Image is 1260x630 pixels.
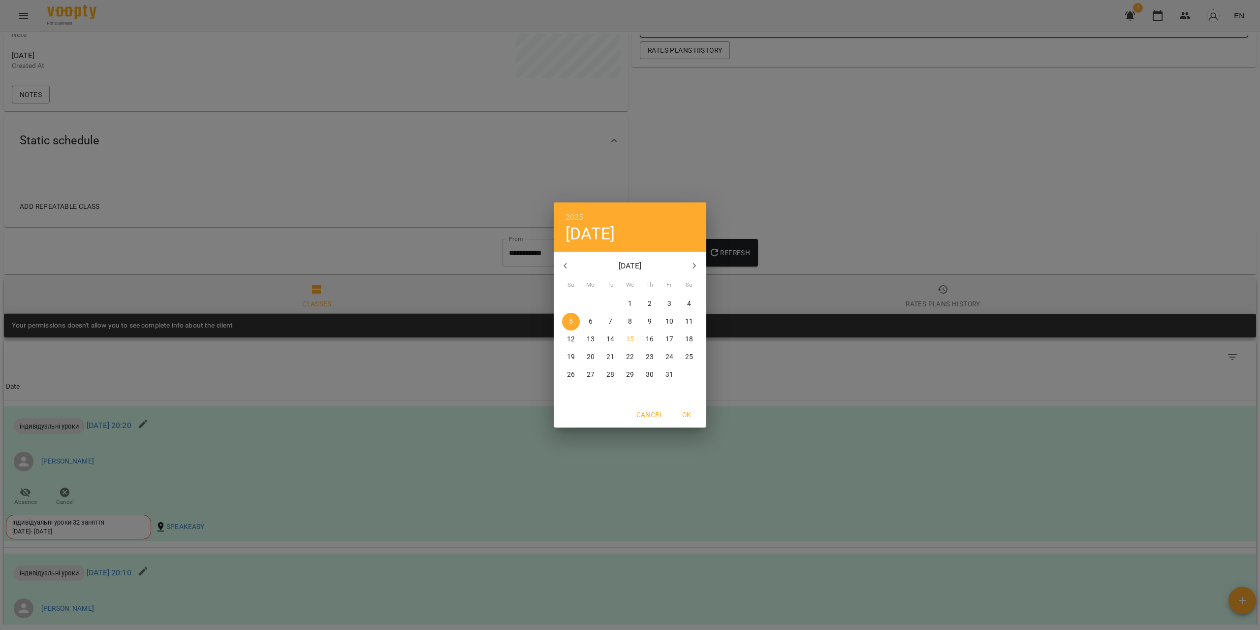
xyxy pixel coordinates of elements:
[562,348,580,366] button: 19
[665,370,673,380] p: 31
[606,334,614,344] p: 14
[562,280,580,290] span: Su
[641,331,659,348] button: 16
[641,366,659,384] button: 30
[587,334,595,344] p: 13
[661,280,678,290] span: Fr
[626,370,634,380] p: 29
[641,348,659,366] button: 23
[671,406,702,424] button: OK
[680,331,698,348] button: 18
[661,331,678,348] button: 17
[567,334,575,344] p: 12
[567,370,575,380] p: 26
[621,295,639,313] button: 1
[626,334,634,344] p: 15
[562,313,580,331] button: 5
[606,352,614,362] p: 21
[680,280,698,290] span: Sa
[601,366,619,384] button: 28
[680,348,698,366] button: 25
[675,409,698,421] span: OK
[566,224,615,244] button: [DATE]
[648,299,652,309] p: 2
[567,352,575,362] p: 19
[665,352,673,362] p: 24
[661,313,678,331] button: 10
[632,406,667,424] button: Cancel
[661,348,678,366] button: 24
[621,348,639,366] button: 22
[626,352,634,362] p: 22
[667,299,671,309] p: 3
[680,313,698,331] button: 11
[601,331,619,348] button: 14
[587,352,595,362] p: 20
[687,299,691,309] p: 4
[601,348,619,366] button: 21
[685,317,693,327] p: 11
[582,366,599,384] button: 27
[646,352,654,362] p: 23
[628,317,632,327] p: 8
[582,280,599,290] span: Mo
[566,210,584,224] button: 2025
[646,370,654,380] p: 30
[608,317,612,327] p: 7
[636,409,663,421] span: Cancel
[685,352,693,362] p: 25
[606,370,614,380] p: 28
[589,317,593,327] p: 6
[641,280,659,290] span: Th
[621,313,639,331] button: 8
[601,280,619,290] span: Tu
[562,331,580,348] button: 12
[646,334,654,344] p: 16
[661,366,678,384] button: 31
[665,334,673,344] p: 17
[621,331,639,348] button: 15
[641,313,659,331] button: 9
[641,295,659,313] button: 2
[582,348,599,366] button: 20
[562,366,580,384] button: 26
[582,313,599,331] button: 6
[587,370,595,380] p: 27
[582,331,599,348] button: 13
[577,260,683,272] p: [DATE]
[648,317,652,327] p: 9
[621,366,639,384] button: 29
[601,313,619,331] button: 7
[661,295,678,313] button: 3
[665,317,673,327] p: 10
[621,280,639,290] span: We
[685,334,693,344] p: 18
[569,317,573,327] p: 5
[680,295,698,313] button: 4
[628,299,632,309] p: 1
